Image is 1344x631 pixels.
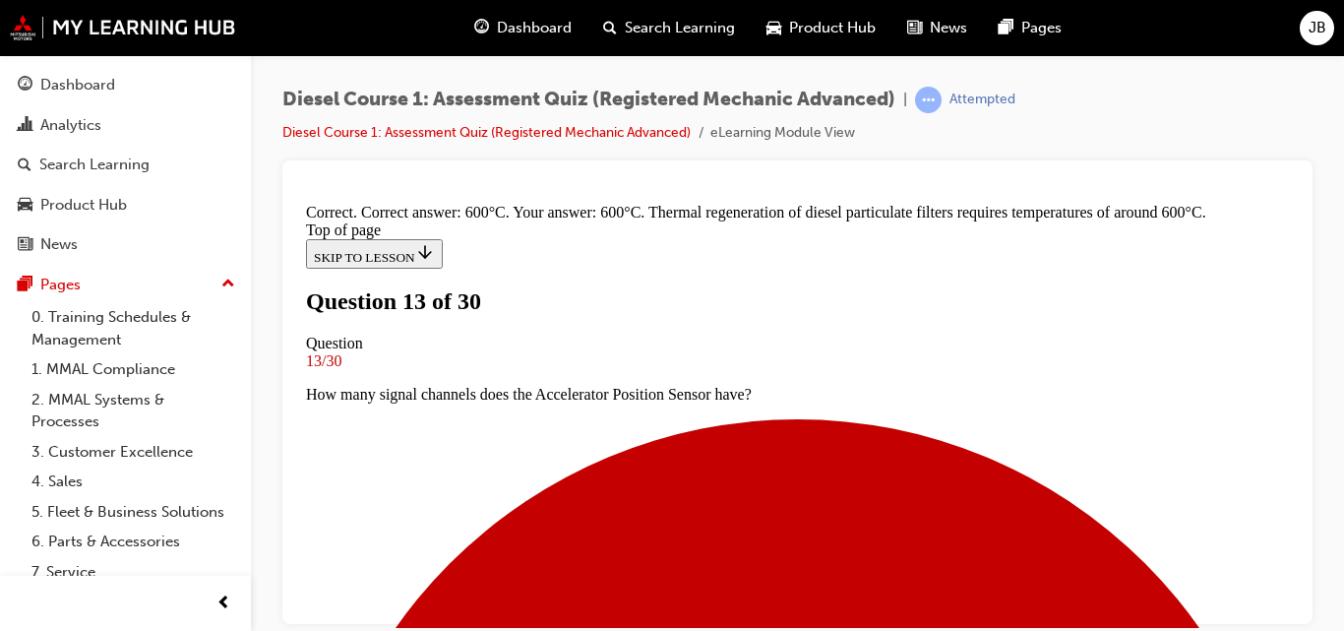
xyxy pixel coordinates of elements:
[24,557,243,588] a: 7. Service
[24,302,243,354] a: 0. Training Schedules & Management
[8,93,991,119] h1: Question 13 of 30
[8,147,243,183] a: Search Learning
[603,16,617,40] span: search-icon
[24,437,243,468] a: 3. Customer Excellence
[221,272,235,297] span: up-icon
[40,274,81,296] div: Pages
[24,354,243,385] a: 1. MMAL Compliance
[891,8,983,48] a: news-iconNews
[983,8,1077,48] a: pages-iconPages
[587,8,751,48] a: search-iconSearch Learning
[458,8,587,48] a: guage-iconDashboard
[8,107,243,144] a: Analytics
[8,43,145,73] button: SKIP TO LESSON
[40,114,101,137] div: Analytics
[18,157,31,174] span: search-icon
[8,267,243,303] button: Pages
[16,54,137,69] span: SKIP TO LESSON
[8,190,991,208] p: How many signal channels does the Accelerator Position Sensor have?
[907,16,922,40] span: news-icon
[24,467,243,497] a: 4. Sales
[18,236,32,254] span: news-icon
[710,122,855,145] li: eLearning Module View
[751,8,891,48] a: car-iconProduct Hub
[8,139,991,157] div: Question
[216,592,231,616] span: prev-icon
[8,226,243,263] a: News
[8,157,991,174] div: 13/30
[40,74,115,96] div: Dashboard
[789,17,876,39] span: Product Hub
[625,17,735,39] span: Search Learning
[18,117,32,135] span: chart-icon
[915,87,942,113] span: learningRecordVerb_ATTEMPT-icon
[40,233,78,256] div: News
[474,16,489,40] span: guage-icon
[766,16,781,40] span: car-icon
[24,385,243,437] a: 2. MMAL Systems & Processes
[282,89,895,111] span: Diesel Course 1: Assessment Quiz (Registered Mechanic Advanced)
[8,67,243,103] a: Dashboard
[497,17,572,39] span: Dashboard
[1300,11,1334,45] button: JB
[903,89,907,111] span: |
[24,497,243,528] a: 5. Fleet & Business Solutions
[39,154,150,176] div: Search Learning
[18,77,32,95] span: guage-icon
[18,277,32,294] span: pages-icon
[8,8,991,26] div: Correct. Correct answer: 600°C. Your answer: 600°C. Thermal regeneration of diesel particulate fi...
[8,26,991,43] div: Top of page
[930,17,967,39] span: News
[10,15,236,40] img: mmal
[949,91,1015,109] div: Attempted
[1309,17,1326,39] span: JB
[24,527,243,557] a: 6. Parts & Accessories
[8,187,243,223] a: Product Hub
[40,194,127,217] div: Product Hub
[999,16,1013,40] span: pages-icon
[8,63,243,267] button: DashboardAnalyticsSearch LearningProduct HubNews
[282,124,691,141] a: Diesel Course 1: Assessment Quiz (Registered Mechanic Advanced)
[1021,17,1062,39] span: Pages
[18,197,32,215] span: car-icon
